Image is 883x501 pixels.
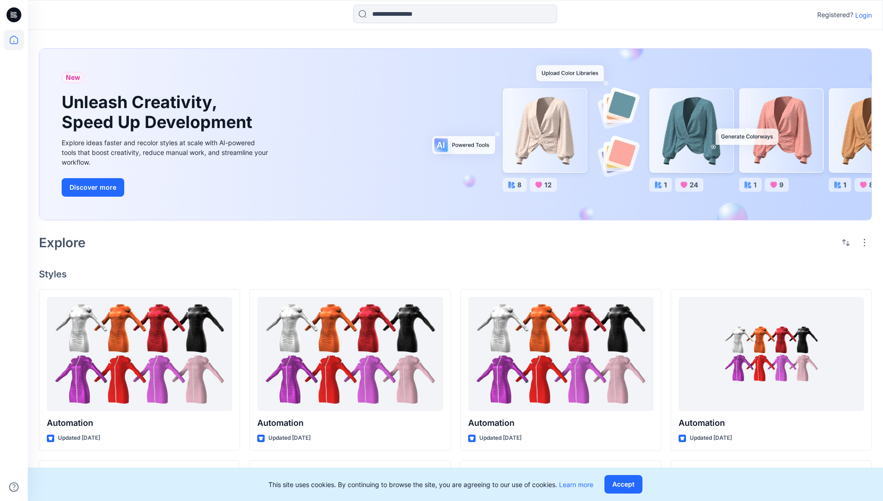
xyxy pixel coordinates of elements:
[268,480,593,489] p: This site uses cookies. By continuing to browse the site, you are agreeing to our use of cookies.
[39,269,872,280] h4: Styles
[268,433,311,443] p: Updated [DATE]
[257,297,443,411] a: Automation
[855,10,872,20] p: Login
[62,92,256,132] h1: Unleash Creativity, Speed Up Development
[62,178,124,197] button: Discover more
[559,481,593,488] a: Learn more
[679,297,864,411] a: Automation
[66,72,80,83] span: New
[257,417,443,430] p: Automation
[62,178,270,197] a: Discover more
[47,297,232,411] a: Automation
[817,9,853,20] p: Registered?
[690,433,732,443] p: Updated [DATE]
[47,417,232,430] p: Automation
[468,297,654,411] a: Automation
[468,417,654,430] p: Automation
[62,138,270,167] div: Explore ideas faster and recolor styles at scale with AI-powered tools that boost creativity, red...
[39,235,86,250] h2: Explore
[679,417,864,430] p: Automation
[58,433,100,443] p: Updated [DATE]
[479,433,521,443] p: Updated [DATE]
[604,475,642,494] button: Accept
